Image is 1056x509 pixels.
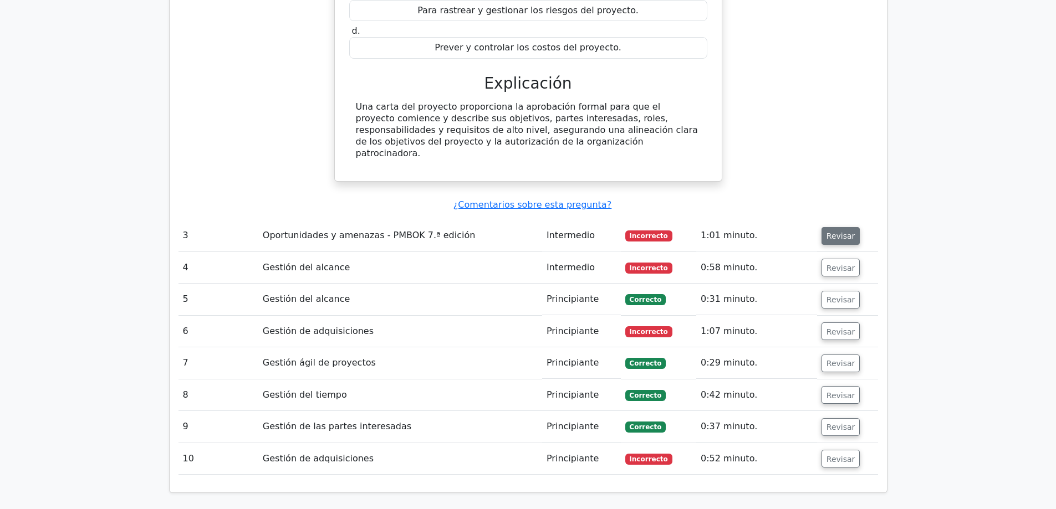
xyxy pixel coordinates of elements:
font: 4 [183,262,188,273]
font: 0:58 minuto. [701,262,757,273]
font: Revisar [827,295,855,304]
font: Incorrecto [629,264,667,272]
font: 0:29 minuto. [701,357,757,368]
font: Para rastrear y gestionar los riesgos del proyecto. [417,5,639,16]
font: 1:07 minuto. [701,326,757,336]
font: Principiante [547,389,599,400]
button: Revisar [822,291,860,309]
font: Gestión del alcance [263,294,350,304]
font: Revisar [827,327,855,336]
font: Incorrecto [629,455,667,463]
font: Revisar [827,390,855,399]
font: Principiante [547,357,599,368]
button: Revisar [822,418,860,436]
button: Revisar [822,450,860,467]
font: Oportunidades y amenazas - PMBOK 7.ª edición [263,230,476,240]
font: 10 [183,453,194,464]
font: Principiante [547,421,599,431]
font: 6 [183,326,188,336]
font: 8 [183,389,188,400]
font: Principiante [547,326,599,336]
font: Gestión del tiempo [263,389,347,400]
font: 0:52 minuto. [701,453,757,464]
font: Una carta del proyecto proporciona la aprobación formal para que el proyecto comience y describe ... [356,101,698,158]
button: Revisar [822,354,860,372]
font: Gestión de las partes interesadas [263,421,411,431]
font: Explicación [484,74,572,92]
button: Revisar [822,322,860,340]
font: Correcto [629,423,661,431]
font: Correcto [629,359,661,367]
font: Revisar [827,454,855,463]
font: 0:42 minuto. [701,389,757,400]
font: 9 [183,421,188,431]
font: Revisar [827,263,855,272]
font: Intermedio [547,230,595,240]
font: 7 [183,357,188,368]
font: Principiante [547,294,599,304]
button: Revisar [822,386,860,404]
font: 3 [183,230,188,240]
font: Correcto [629,392,661,399]
a: ¿Comentarios sobre esta pregunta? [453,199,611,210]
font: Revisar [827,359,855,368]
font: Principiante [547,453,599,464]
font: 0:31 minuto. [701,294,757,304]
font: 1:01 minuto. [701,230,757,240]
font: Prever y controlar los costos del proyecto. [435,42,621,53]
button: Revisar [822,227,860,245]
font: 5 [183,294,188,304]
font: Revisar [827,232,855,240]
font: Gestión de adquisiciones [263,453,374,464]
button: Revisar [822,259,860,276]
font: Gestión del alcance [263,262,350,273]
font: Gestión ágil de proyectos [263,357,376,368]
font: Gestión de adquisiciones [263,326,374,336]
font: Intermedio [547,262,595,273]
font: Revisar [827,423,855,431]
font: Incorrecto [629,232,667,240]
font: Correcto [629,296,661,304]
font: 0:37 minuto. [701,421,757,431]
font: Incorrecto [629,328,667,336]
font: d. [352,25,360,36]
